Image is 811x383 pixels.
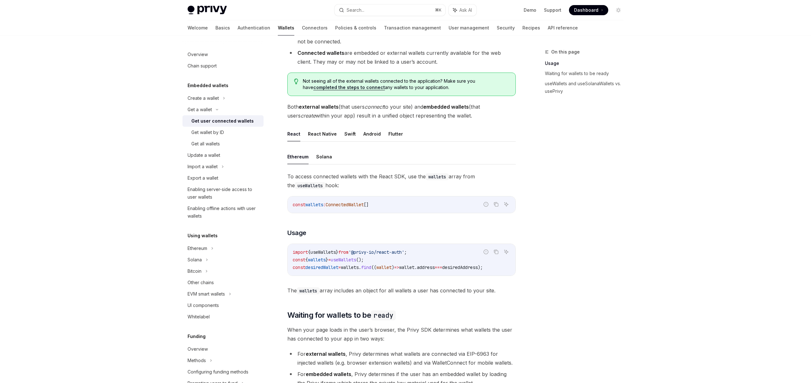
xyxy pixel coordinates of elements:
div: Chain support [188,62,217,70]
a: Connectors [302,20,328,35]
a: Configuring funding methods [182,366,264,378]
span: The array includes an object for all wallets a user has connected to your site. [287,286,516,295]
a: Demo [524,7,536,13]
div: Create a wallet [188,94,219,102]
span: ; [404,249,407,255]
div: UI components [188,302,219,309]
button: Swift [344,126,356,141]
a: Export a wallet [182,172,264,184]
a: Transaction management [384,20,441,35]
span: Ask AI [459,7,472,13]
span: ); [478,265,483,270]
span: When your page loads in the user’s browser, the Privy SDK determines what wallets the user has co... [287,325,516,343]
a: useWallets and useSolanaWallets vs. usePrivy [545,79,629,96]
span: import [293,249,308,255]
span: desiredWallet [305,265,338,270]
a: Enabling offline actions with user wallets [182,203,264,222]
a: Dashboard [569,5,608,15]
button: Ask AI [502,248,510,256]
a: Other chains [182,277,264,288]
div: EVM smart wallets [188,290,225,298]
span: => [394,265,399,270]
a: Usage [545,58,629,68]
a: Recipes [522,20,540,35]
span: On this page [551,48,580,56]
span: desiredAddress [442,265,478,270]
span: const [293,265,305,270]
span: . [414,265,417,270]
button: Ask AI [502,200,510,208]
div: Solana [188,256,202,264]
div: Enabling server-side access to user wallets [188,186,260,201]
span: ) [392,265,394,270]
span: wallet [376,265,392,270]
span: useWallets [331,257,356,263]
span: } [336,249,338,255]
span: wallets [341,265,359,270]
a: Authentication [238,20,270,35]
button: Copy the contents from the code block [492,248,500,256]
span: '@privy-io/react-auth' [348,249,404,255]
a: Get user connected wallets [182,115,264,127]
div: Search... [347,6,364,14]
li: are embedded or external wallets tied to a user object. They may or may not be connected. [287,28,516,46]
span: === [435,265,442,270]
a: Enabling server-side access to user wallets [182,184,264,203]
strong: Connected wallets [297,50,344,56]
code: useWallets [295,182,325,189]
h5: Funding [188,333,206,340]
span: Dashboard [574,7,598,13]
strong: external wallets [299,104,339,110]
span: = [328,257,331,263]
span: (( [371,265,376,270]
button: Ethereum [287,149,309,164]
a: Support [544,7,561,13]
button: Ask AI [449,4,476,16]
span: Waiting for wallets to be [287,310,396,320]
span: (); [356,257,364,263]
button: Android [363,126,381,141]
span: = [338,265,341,270]
span: wallets [305,202,323,207]
a: Overview [182,49,264,60]
span: from [338,249,348,255]
div: Get user connected wallets [191,117,254,125]
div: Get all wallets [191,140,220,148]
span: useWallets [310,249,336,255]
div: Export a wallet [188,174,218,182]
button: React [287,126,300,141]
div: Import a wallet [188,163,218,170]
code: wallets [297,287,320,294]
a: Overview [182,343,264,355]
code: wallets [426,173,449,180]
span: wallets [308,257,326,263]
span: address [417,265,435,270]
div: Overview [188,51,208,58]
a: Waiting for wallets to be ready [545,68,629,79]
span: ConnectedWallet [326,202,364,207]
a: Wallets [278,20,294,35]
span: wallet [399,265,414,270]
button: React Native [308,126,337,141]
em: create [301,112,316,119]
div: Ethereum [188,245,207,252]
li: are embedded or external wallets currently available for the web client. They may or may not be l... [287,48,516,66]
a: Basics [215,20,230,35]
span: const [293,257,305,263]
svg: Tip [294,79,298,84]
a: Get all wallets [182,138,264,150]
a: Welcome [188,20,208,35]
span: : [323,202,326,207]
button: Search...⌘K [335,4,445,16]
em: connect [365,104,384,110]
a: Chain support [182,60,264,72]
a: User management [449,20,489,35]
span: ⌘ K [435,8,442,13]
span: To access connected wallets with the React SDK, use the array from the hook: [287,172,516,190]
button: Copy the contents from the code block [492,200,500,208]
div: Configuring funding methods [188,368,248,376]
h5: Using wallets [188,232,218,239]
a: API reference [548,20,578,35]
code: ready [371,310,396,320]
span: { [308,249,310,255]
